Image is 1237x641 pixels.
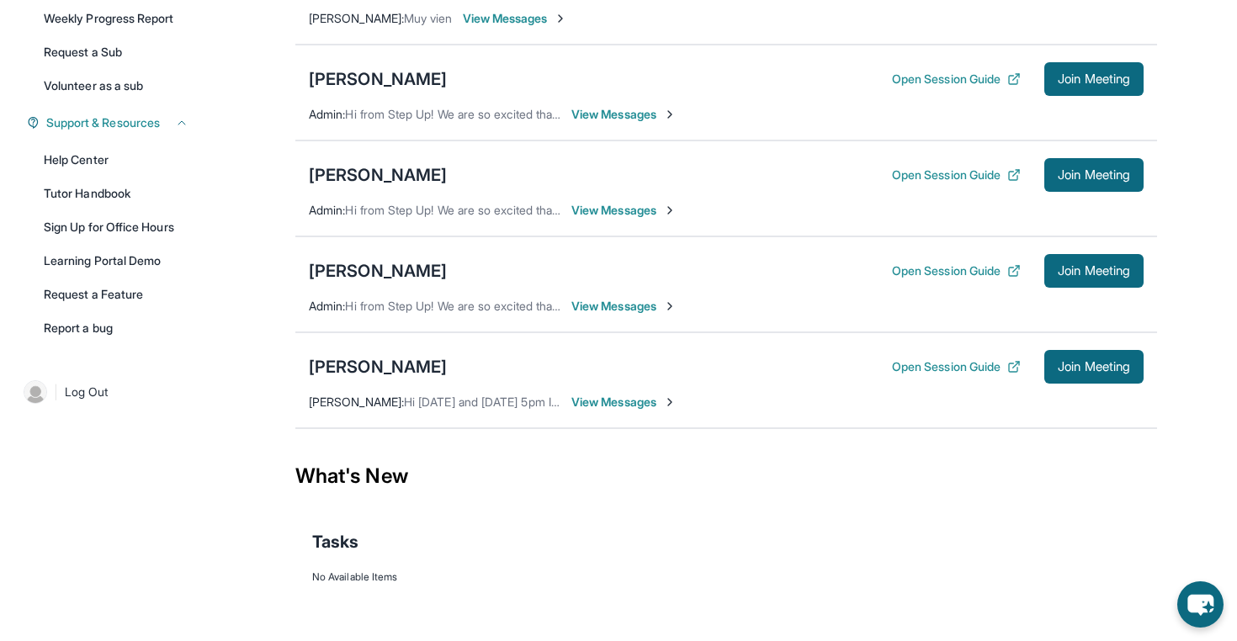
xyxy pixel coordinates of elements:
span: [PERSON_NAME] : [309,395,404,409]
a: Volunteer as a sub [34,71,199,101]
span: Support & Resources [46,114,160,131]
a: Request a Sub [34,37,199,67]
a: |Log Out [17,373,199,411]
button: Open Session Guide [892,358,1021,375]
a: Tutor Handbook [34,178,199,209]
div: What's New [295,439,1157,513]
a: Weekly Progress Report [34,3,199,34]
div: [PERSON_NAME] [309,355,447,379]
span: Admin : [309,107,345,121]
span: Join Meeting [1058,74,1130,84]
span: Admin : [309,203,345,217]
img: user-img [24,380,47,404]
span: View Messages [571,202,677,219]
span: Join Meeting [1058,362,1130,372]
a: Sign Up for Office Hours [34,212,199,242]
div: [PERSON_NAME] [309,259,447,283]
button: Open Session Guide [892,71,1021,87]
a: Help Center [34,145,199,175]
button: Join Meeting [1044,350,1144,384]
button: Support & Resources [40,114,188,131]
span: View Messages [571,298,677,315]
span: [PERSON_NAME] : [309,11,404,25]
span: Muy vien [404,11,453,25]
button: Open Session Guide [892,167,1021,183]
span: | [54,382,58,402]
div: [PERSON_NAME] [309,163,447,187]
div: [PERSON_NAME] [309,67,447,91]
button: Open Session Guide [892,262,1021,279]
span: Admin : [309,299,345,313]
button: Join Meeting [1044,62,1144,96]
span: Join Meeting [1058,266,1130,276]
img: Chevron-Right [554,12,567,25]
span: Tasks [312,530,358,554]
img: Chevron-Right [663,395,677,409]
button: Join Meeting [1044,158,1144,192]
span: Log Out [65,384,109,400]
span: Join Meeting [1058,170,1130,180]
span: View Messages [463,10,568,27]
a: Request a Feature [34,279,199,310]
button: Join Meeting [1044,254,1144,288]
img: Chevron-Right [663,204,677,217]
a: Report a bug [34,313,199,343]
span: Hi [DATE] and [DATE] 5pm Is that fine with you [404,395,651,409]
img: Chevron-Right [663,299,677,313]
img: Chevron-Right [663,108,677,121]
button: chat-button [1177,581,1224,628]
div: No Available Items [312,570,1140,584]
span: View Messages [571,394,677,411]
span: View Messages [571,106,677,123]
a: Learning Portal Demo [34,246,199,276]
